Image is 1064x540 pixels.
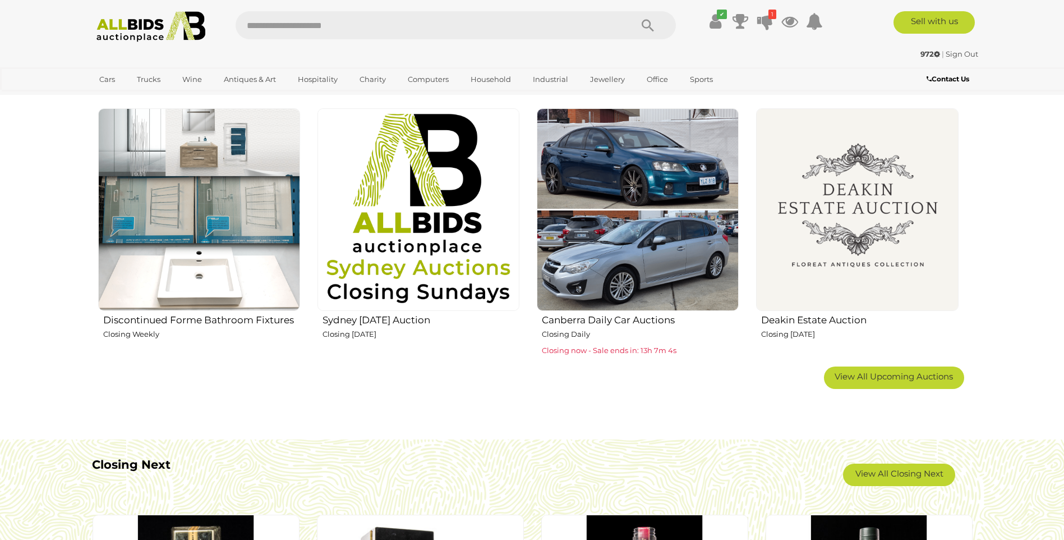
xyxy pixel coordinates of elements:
[542,312,739,326] h2: Canberra Daily Car Auctions
[323,312,519,326] h2: Sydney [DATE] Auction
[824,367,964,389] a: View All Upcoming Auctions
[463,70,518,89] a: Household
[323,328,519,341] p: Closing [DATE]
[175,70,209,89] a: Wine
[352,70,393,89] a: Charity
[526,70,575,89] a: Industrial
[920,49,942,58] a: 972
[768,10,776,19] i: 1
[835,371,953,382] span: View All Upcoming Auctions
[103,328,300,341] p: Closing Weekly
[92,457,171,472] b: Closing Next
[893,11,975,34] a: Sell with us
[927,73,972,85] a: Contact Us
[317,108,519,358] a: Sydney [DATE] Auction Closing [DATE]
[317,108,519,310] img: Sydney Sunday Auction
[217,70,283,89] a: Antiques & Art
[756,108,958,358] a: Deakin Estate Auction Closing [DATE]
[683,70,720,89] a: Sports
[756,108,958,310] img: Deakin Estate Auction
[717,10,727,19] i: ✔
[98,108,300,310] img: Discontinued Forme Bathroom Fixtures
[620,11,676,39] button: Search
[92,70,122,89] a: Cars
[542,346,676,355] span: Closing now - Sale ends in: 13h 7m 4s
[103,312,300,326] h2: Discontinued Forme Bathroom Fixtures
[761,328,958,341] p: Closing [DATE]
[639,70,675,89] a: Office
[946,49,978,58] a: Sign Out
[542,328,739,341] p: Closing Daily
[707,11,724,31] a: ✔
[757,11,773,31] a: 1
[942,49,944,58] span: |
[90,11,212,42] img: Allbids.com.au
[98,108,300,358] a: Discontinued Forme Bathroom Fixtures Closing Weekly
[291,70,345,89] a: Hospitality
[583,70,632,89] a: Jewellery
[843,464,955,486] a: View All Closing Next
[920,49,940,58] strong: 972
[400,70,456,89] a: Computers
[130,70,168,89] a: Trucks
[537,108,739,310] img: Canberra Daily Car Auctions
[927,75,969,83] b: Contact Us
[761,312,958,326] h2: Deakin Estate Auction
[536,108,739,358] a: Canberra Daily Car Auctions Closing Daily Closing now - Sale ends in: 13h 7m 4s
[92,89,186,107] a: [GEOGRAPHIC_DATA]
